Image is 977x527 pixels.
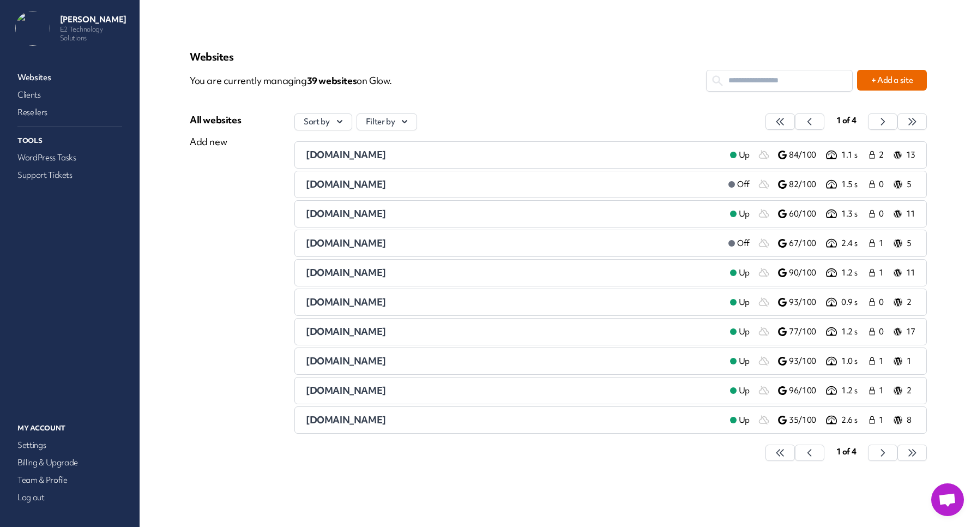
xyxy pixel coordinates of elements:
[879,356,887,367] span: 1
[190,70,706,92] p: You are currently managing on Glow.
[867,384,889,397] a: 1
[306,355,386,367] span: [DOMAIN_NAME]
[778,384,867,397] a: 96/100 1.2 s
[306,237,386,249] span: [DOMAIN_NAME]
[867,325,889,338] a: 0
[867,178,889,191] a: 0
[778,325,867,338] a: 77/100 1.2 s
[867,148,889,161] a: 2
[906,149,915,161] p: 13
[879,326,887,338] span: 0
[879,149,887,161] span: 2
[778,178,867,191] a: 82/100 1.5 s
[906,208,915,220] p: 11
[778,296,867,309] a: 93/100 0.9 s
[353,74,357,87] span: s
[894,355,915,368] a: 1
[306,178,720,191] a: [DOMAIN_NAME]
[789,385,824,397] p: 96/100
[306,325,386,338] span: [DOMAIN_NAME]
[737,238,750,249] span: Off
[894,384,915,397] a: 2
[15,87,124,103] a: Clients
[867,296,889,309] a: 0
[907,179,915,190] p: 5
[15,438,124,453] a: Settings
[15,421,124,435] p: My Account
[841,326,867,338] p: 1.2 s
[841,179,867,190] p: 1.5 s
[739,267,750,279] span: Up
[306,266,386,279] span: [DOMAIN_NAME]
[306,148,386,161] span: [DOMAIN_NAME]
[778,148,867,161] a: 84/100 1.1 s
[836,115,857,126] span: 1 of 4
[867,237,889,250] a: 1
[15,472,124,488] a: Team & Profile
[15,150,124,165] a: WordPress Tasks
[15,105,124,120] a: Resellers
[306,296,721,309] a: [DOMAIN_NAME]
[721,266,758,279] a: Up
[894,178,915,191] a: 5
[907,415,915,426] p: 8
[841,267,867,279] p: 1.2 s
[306,414,721,427] a: [DOMAIN_NAME]
[15,167,124,183] a: Support Tickets
[879,267,887,279] span: 1
[907,297,915,308] p: 2
[190,113,241,127] div: All websites
[60,14,131,25] p: [PERSON_NAME]
[879,208,887,220] span: 0
[836,446,857,457] span: 1 of 4
[15,455,124,470] a: Billing & Upgrade
[789,238,824,249] p: 67/100
[306,207,386,220] span: [DOMAIN_NAME]
[15,490,124,505] a: Log out
[879,415,887,426] span: 1
[841,415,867,426] p: 2.6 s
[778,414,867,427] a: 35/100 2.6 s
[931,483,964,516] a: Open chat
[867,266,889,279] a: 1
[841,149,867,161] p: 1.1 s
[789,326,824,338] p: 77/100
[879,238,887,249] span: 1
[190,135,241,148] div: Add new
[841,238,867,249] p: 2.4 s
[894,296,915,309] a: 2
[867,207,889,220] a: 0
[789,267,824,279] p: 90/100
[739,297,750,308] span: Up
[739,356,750,367] span: Up
[841,385,867,397] p: 1.2 s
[306,355,721,368] a: [DOMAIN_NAME]
[778,266,867,279] a: 90/100 1.2 s
[841,297,867,308] p: 0.9 s
[306,296,386,308] span: [DOMAIN_NAME]
[15,70,124,85] a: Websites
[906,267,915,279] p: 11
[907,385,915,397] p: 2
[789,297,824,308] p: 93/100
[789,356,824,367] p: 93/100
[857,70,927,91] button: + Add a site
[841,356,867,367] p: 1.0 s
[739,208,750,220] span: Up
[867,355,889,368] a: 1
[721,148,758,161] a: Up
[867,414,889,427] a: 1
[778,207,867,220] a: 60/100 1.3 s
[306,414,386,426] span: [DOMAIN_NAME]
[789,149,824,161] p: 84/100
[907,356,915,367] p: 1
[879,179,887,190] span: 0
[721,296,758,309] a: Up
[739,326,750,338] span: Up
